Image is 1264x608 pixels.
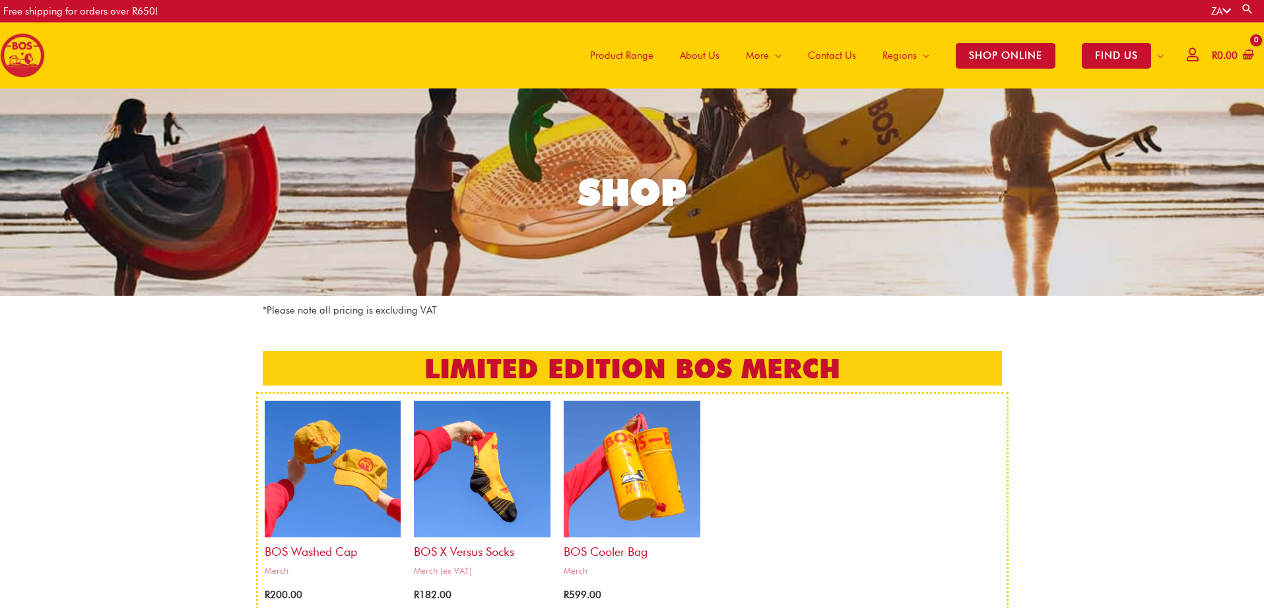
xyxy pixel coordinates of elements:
[956,43,1055,69] span: SHOP ONLINE
[564,401,700,581] a: BOS Cooler bagMerch
[882,36,917,75] span: Regions
[265,565,401,576] span: Merch
[263,351,1002,386] h2: LIMITED EDITION BOS MERCH
[265,537,401,559] h2: BOS Washed Cap
[1209,41,1254,71] a: View Shopping Cart, empty
[869,22,943,88] a: Regions
[265,401,401,581] a: BOS Washed CapMerch
[577,22,667,88] a: Product Range
[564,537,700,559] h2: BOS Cooler bag
[808,36,856,75] span: Contact Us
[567,22,1177,88] nav: Site Navigation
[265,589,270,601] span: R
[733,22,795,88] a: More
[265,401,401,537] img: bos cap
[564,589,569,601] span: R
[414,401,550,581] a: BOS x Versus SocksMerch (ex VAT)
[564,589,601,601] bdi: 599.00
[943,22,1069,88] a: SHOP ONLINE
[263,302,1002,319] p: *Please note all pricing is excluding VAT
[564,401,700,537] img: bos cooler bag
[746,36,769,75] span: More
[1211,5,1231,17] a: ZA
[414,589,419,601] span: R
[795,22,869,88] a: Contact Us
[1212,50,1238,61] bdi: 0.00
[680,36,719,75] span: About Us
[667,22,733,88] a: About Us
[414,589,451,601] bdi: 182.00
[414,537,550,559] h2: BOS x Versus Socks
[1241,3,1254,15] a: Search button
[1212,50,1217,61] span: R
[578,174,686,211] div: SHOP
[1082,43,1151,69] span: FIND US
[414,401,550,537] img: bos x versus socks
[564,565,700,576] span: Merch
[590,36,653,75] span: Product Range
[414,565,550,576] span: Merch (ex VAT)
[265,589,302,601] bdi: 200.00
